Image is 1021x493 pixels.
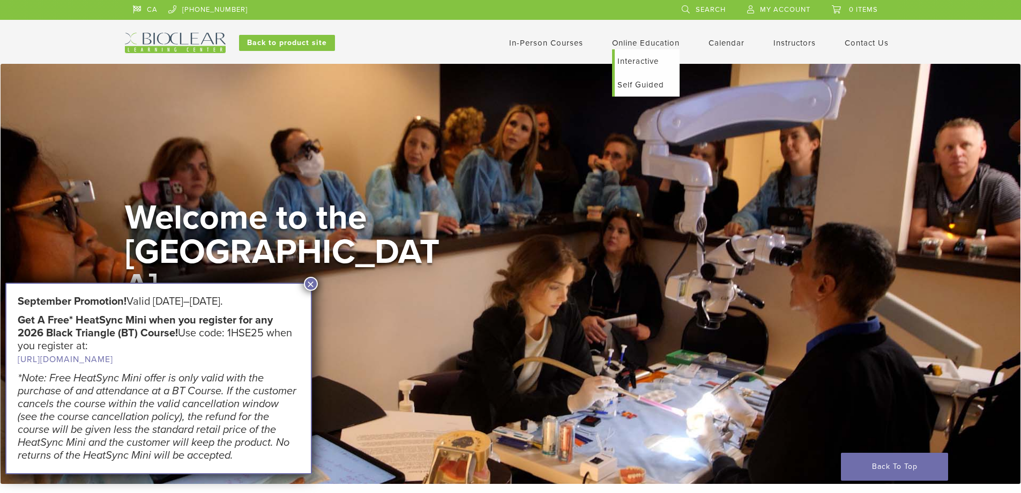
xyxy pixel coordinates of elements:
strong: September Promotion! [18,295,126,308]
img: Bioclear [125,33,226,53]
a: [URL][DOMAIN_NAME] [18,354,113,365]
a: Back To Top [841,453,948,481]
span: My Account [760,5,810,14]
h5: Valid [DATE]–[DATE]. [18,295,300,308]
a: Self Guided [615,73,680,97]
a: Online Education [612,38,680,48]
strong: Get A Free* HeatSync Mini when you register for any 2026 Black Triangle (BT) Course! [18,314,273,340]
h5: Use code: 1HSE25 when you register at: [18,314,300,366]
a: Instructors [773,38,816,48]
a: In-Person Courses [509,38,583,48]
button: Close [304,277,318,291]
span: 0 items [849,5,878,14]
a: Interactive [615,49,680,73]
h2: Welcome to the [GEOGRAPHIC_DATA] [125,201,446,304]
em: *Note: Free HeatSync Mini offer is only valid with the purchase of and attendance at a BT Course.... [18,372,296,462]
span: Search [696,5,726,14]
a: Calendar [709,38,744,48]
a: Back to product site [239,35,335,51]
a: Contact Us [845,38,889,48]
